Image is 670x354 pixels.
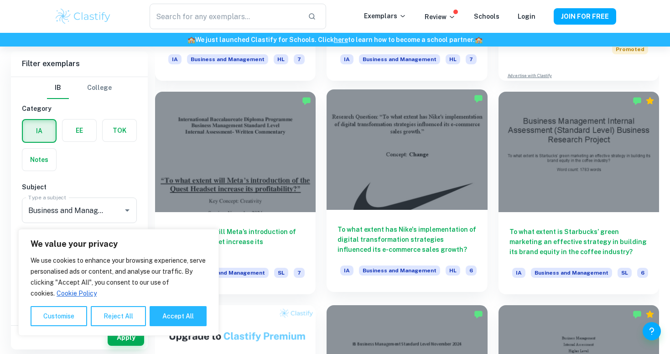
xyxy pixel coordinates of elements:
[18,229,219,336] div: We value your privacy
[340,54,353,64] span: IA
[274,268,288,278] span: SL
[294,268,305,278] span: 7
[508,73,552,79] a: Advertise with Clastify
[31,306,87,326] button: Customise
[155,92,316,294] a: To what extent will Meta’s introduction of the Quest Headset increase its profitability?IABusines...
[22,104,137,114] h6: Category
[334,36,348,43] a: here
[47,77,69,99] button: IB
[359,54,440,64] span: Business and Management
[187,54,268,64] span: Business and Management
[62,120,96,141] button: EE
[166,227,305,257] h6: To what extent will Meta’s introduction of the Quest Headset increase its profitability?
[509,227,648,257] h6: To what extent is Starbucks’ green marketing an effective strategy in building its brand equity i...
[645,96,654,105] div: Premium
[618,268,632,278] span: SL
[643,322,661,340] button: Help and Feedback
[554,8,616,25] button: JOIN FOR FREE
[338,224,476,255] h6: To what extent has Nike's implementation of digital transformation strategies influenced its e-co...
[475,36,483,43] span: 🏫
[302,96,311,105] img: Marked
[612,44,648,54] span: Promoted
[28,193,66,201] label: Type a subject
[474,310,483,319] img: Marked
[359,265,440,276] span: Business and Management
[91,306,146,326] button: Reject All
[187,268,269,278] span: Business and Management
[446,265,460,276] span: HL
[108,329,144,346] button: Apply
[274,54,288,64] span: HL
[512,268,525,278] span: IA
[11,51,148,77] h6: Filter exemplars
[47,77,112,99] div: Filter type choice
[54,7,112,26] img: Clastify logo
[474,13,499,20] a: Schools
[87,77,112,99] button: College
[531,268,612,278] span: Business and Management
[633,96,642,105] img: Marked
[466,265,477,276] span: 6
[327,92,487,294] a: To what extent has Nike's implementation of digital transformation strategies influenced its e-co...
[31,255,207,299] p: We use cookies to enhance your browsing experience, serve personalised ads or content, and analys...
[121,204,134,217] button: Open
[446,54,460,64] span: HL
[103,120,136,141] button: TOK
[2,35,668,45] h6: We just launched Clastify for Schools. Click to learn how to become a school partner.
[474,94,483,103] img: Marked
[499,92,659,294] a: To what extent is Starbucks’ green marketing an effective strategy in building its brand equity i...
[23,120,56,142] button: IA
[645,310,654,319] div: Premium
[150,4,300,29] input: Search for any exemplars...
[518,13,535,20] a: Login
[364,11,406,21] p: Exemplars
[466,54,477,64] span: 7
[294,54,305,64] span: 7
[22,149,56,171] button: Notes
[187,36,195,43] span: 🏫
[425,12,456,22] p: Review
[637,268,648,278] span: 6
[340,265,353,276] span: IA
[150,306,207,326] button: Accept All
[31,239,207,250] p: We value your privacy
[633,310,642,319] img: Marked
[22,182,137,192] h6: Subject
[56,289,97,297] a: Cookie Policy
[168,54,182,64] span: IA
